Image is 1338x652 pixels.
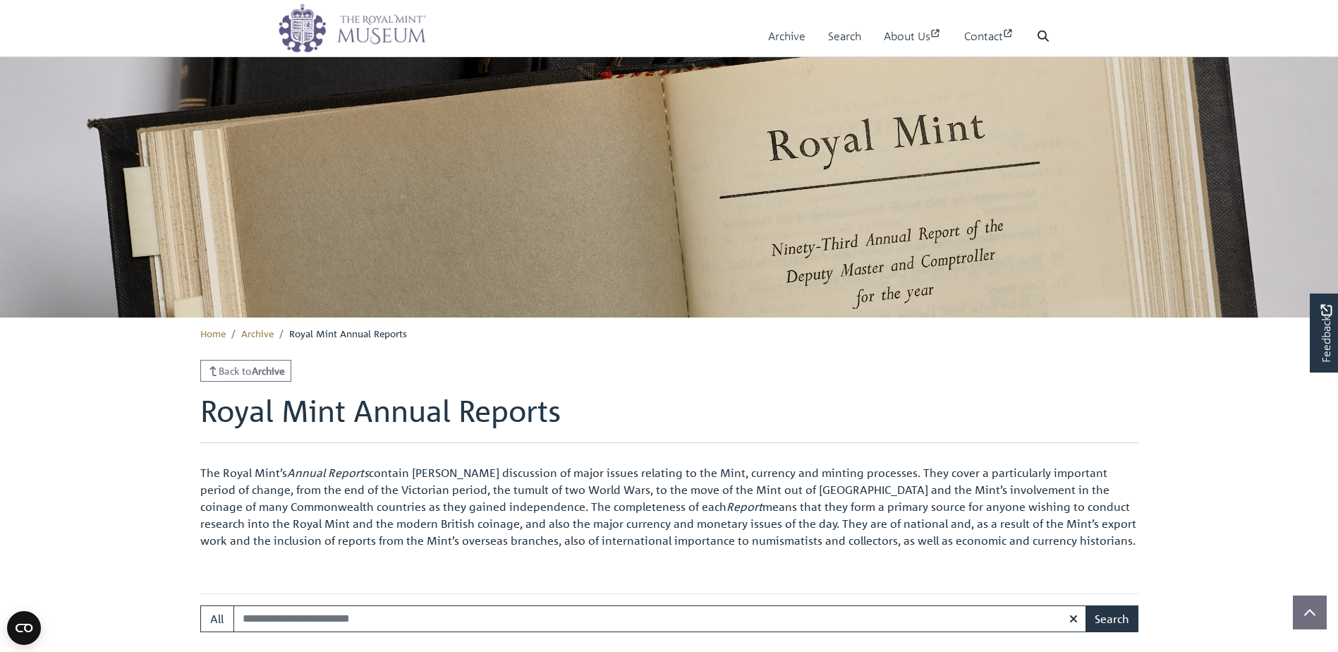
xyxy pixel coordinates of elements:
[241,327,274,339] a: Archive
[200,464,1138,549] p: The Royal Mint’s contain [PERSON_NAME] discussion of major issues relating to the Mint, currency ...
[233,605,1087,632] input: Search this collection...
[1085,605,1138,632] button: Search
[1293,596,1327,629] button: Scroll to top
[200,327,226,339] a: Home
[964,16,1014,56] a: Contact
[200,605,234,632] button: All
[278,4,426,53] img: logo_wide.png
[7,611,41,645] button: Open CMP widget
[289,327,407,339] span: Royal Mint Annual Reports
[726,500,762,514] em: Report
[1310,294,1338,373] a: Would you like to provide feedback?
[200,360,292,382] a: Back toArchive
[200,393,1138,442] h1: Royal Mint Annual Reports
[828,16,861,56] a: Search
[884,16,942,56] a: About Us
[1318,304,1334,363] span: Feedback
[287,466,369,480] em: Annual Reports
[252,364,285,377] strong: Archive
[768,16,805,56] a: Archive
